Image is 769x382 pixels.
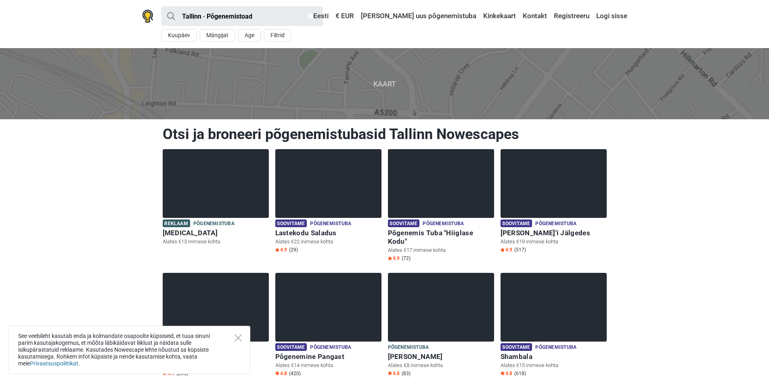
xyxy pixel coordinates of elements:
[163,273,269,342] img: Võlurite Kool
[163,219,190,227] span: Reklaam
[310,343,351,352] span: Põgenemistuba
[501,238,607,245] p: Alates €19 inimese kohta
[501,248,505,252] img: Star
[501,352,607,361] h6: Shambala
[161,6,323,26] input: proovi “Tallinn”
[388,371,392,375] img: Star
[30,360,78,367] a: Privaatsuspoliitikat
[501,273,607,342] img: Shambala
[388,219,420,227] span: Soovitame
[275,370,287,377] span: 4.8
[388,352,494,361] h6: [PERSON_NAME]
[275,248,279,252] img: Star
[501,247,512,253] span: 4.9
[193,219,235,228] span: Põgenemistuba
[535,219,576,228] span: Põgenemistuba
[275,219,307,227] span: Soovitame
[501,273,607,378] a: Shambala Soovitame Põgenemistuba Shambala Alates €15 inimese kohta Star4.8 (618)
[514,370,526,377] span: (618)
[501,219,532,227] span: Soovitame
[388,149,494,218] img: Põgenemis Tuba "Hiiglase Kodu"
[514,247,526,253] span: (517)
[163,149,269,247] a: Paranoia Reklaam Põgenemistuba [MEDICAL_DATA] Alates €13 inimese kohta
[289,370,301,377] span: (420)
[275,149,381,255] a: Lastekodu Saladus Soovitame Põgenemistuba Lastekodu Saladus Alates €22 inimese kohta Star4.9 (29)
[275,238,381,245] p: Alates €22 inimese kohta
[163,273,269,378] a: Võlurite Kool Soovitame Põgenemistuba Võlurite Kool Alates €14 inimese kohta Star4.9 (255)
[275,371,279,375] img: Star
[200,29,235,42] button: Mängijat
[142,10,153,23] img: Nowescape logo
[388,149,494,263] a: Põgenemis Tuba "Hiiglase Kodu" Soovitame Põgenemistuba Põgenemis Tuba "Hiiglase Kodu" Alates €17 ...
[594,9,627,23] a: Logi sisse
[481,9,518,23] a: Kinkekaart
[402,370,411,377] span: (83)
[163,229,269,237] h6: [MEDICAL_DATA]
[275,352,381,361] h6: Põgenemine Pangast
[235,334,242,342] button: Close
[388,273,494,378] a: Sherlock Holmes Põgenemistuba [PERSON_NAME] Alates €8 inimese kohta Star4.8 (83)
[275,149,381,218] img: Lastekodu Saladus
[333,9,356,23] a: € EUR
[163,125,607,143] h1: Otsi ja broneeri põgenemistubasid Tallinn Nowescapes
[501,362,607,369] p: Alates €15 inimese kohta
[388,343,429,352] span: Põgenemistuba
[163,149,269,218] img: Paranoia
[161,29,197,42] button: Kuupäev
[275,273,381,378] a: Põgenemine Pangast Soovitame Põgenemistuba Põgenemine Pangast Alates €14 inimese kohta Star4.8 (420)
[289,247,298,253] span: (29)
[501,343,532,351] span: Soovitame
[308,13,313,19] img: Eesti
[275,273,381,342] img: Põgenemine Pangast
[501,371,505,375] img: Star
[388,370,400,377] span: 4.8
[275,247,287,253] span: 4.9
[275,362,381,369] p: Alates €14 inimese kohta
[388,256,392,260] img: Star
[275,229,381,237] h6: Lastekodu Saladus
[388,255,400,262] span: 4.9
[359,9,478,23] a: [PERSON_NAME] uus põgenemistuba
[501,229,607,237] h6: [PERSON_NAME]'i Jälgedes
[388,229,494,246] h6: Põgenemis Tuba "Hiiglase Kodu"
[423,219,464,228] span: Põgenemistuba
[275,343,307,351] span: Soovitame
[388,247,494,254] p: Alates €17 inimese kohta
[501,149,607,218] img: Alice'i Jälgedes
[264,29,291,42] button: Filtrid
[163,238,269,245] p: Alates €13 inimese kohta
[521,9,549,23] a: Kontakt
[552,9,591,23] a: Registreeru
[388,362,494,369] p: Alates €8 inimese kohta
[306,9,331,23] a: Eesti
[501,370,512,377] span: 4.8
[8,326,250,374] div: See veebileht kasutab enda ja kolmandate osapoolte küpsiseid, et tuua sinuni parim kasutajakogemu...
[535,343,576,352] span: Põgenemistuba
[310,219,351,228] span: Põgenemistuba
[238,29,261,42] button: Age
[388,273,494,342] img: Sherlock Holmes
[501,149,607,255] a: Alice'i Jälgedes Soovitame Põgenemistuba [PERSON_NAME]'i Jälgedes Alates €19 inimese kohta Star4....
[402,255,411,262] span: (72)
